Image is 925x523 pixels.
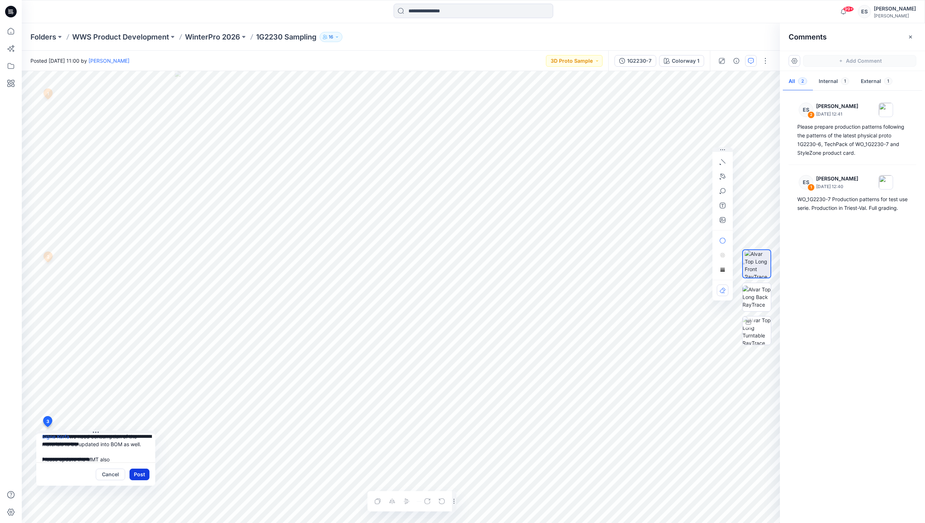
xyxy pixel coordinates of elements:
[329,33,333,41] p: 16
[743,316,771,345] img: Alvar Top Long Turntable RayTrace
[89,58,129,64] a: [PERSON_NAME]
[799,175,813,190] div: ES
[797,195,908,212] div: WO_1G2230-7 Production patterns for test use serie. Production in Triest-Val. Full grading.
[46,418,49,425] span: 3
[816,183,858,190] p: [DATE] 12:40
[816,111,858,118] p: [DATE] 12:41
[884,78,892,85] span: 1
[72,32,169,42] a: WWS Product Development
[813,72,855,91] button: Internal
[797,123,908,157] div: Please prepare production patterns following the patterns of the latest physical proto 1G2230-6, ...
[256,32,317,42] p: 1G2230 Sampling
[783,72,813,91] button: All
[731,55,742,67] button: Details
[807,184,815,191] div: 1
[858,5,871,18] div: ES
[816,102,858,111] p: [PERSON_NAME]
[816,174,858,183] p: [PERSON_NAME]
[789,33,827,41] h2: Comments
[874,4,916,13] div: [PERSON_NAME]
[855,72,898,91] button: External
[874,13,916,18] div: [PERSON_NAME]
[320,32,342,42] button: 16
[798,78,807,85] span: 2
[672,57,699,65] div: Colorway 1
[30,57,129,65] span: Posted [DATE] 11:00 by
[129,469,149,480] button: Post
[803,55,916,67] button: Add Comment
[30,32,56,42] a: Folders
[841,78,849,85] span: 1
[843,6,854,12] span: 99+
[799,103,813,117] div: ES
[807,111,815,119] div: 2
[745,250,770,278] img: Alvar Top Long Front RayTrace
[185,32,240,42] a: WinterPro 2026
[743,286,771,308] img: Alvar Top Long Back RayTrace
[614,55,656,67] button: 1G2230-7
[627,57,651,65] div: 1G2230-7
[96,469,125,480] button: Cancel
[659,55,704,67] button: Colorway 1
